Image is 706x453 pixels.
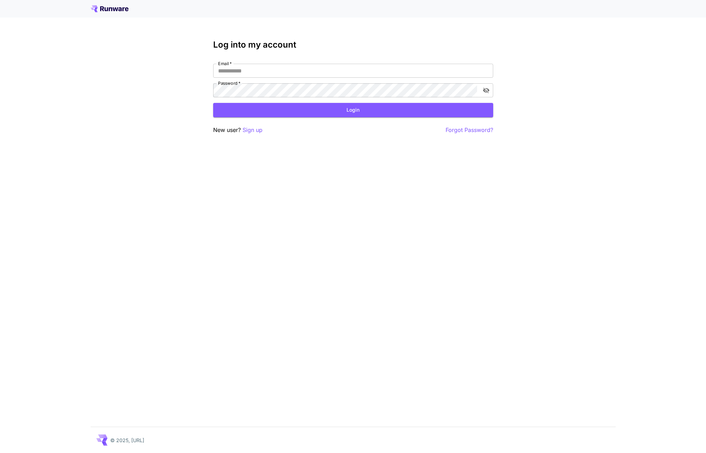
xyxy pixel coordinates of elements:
[213,40,493,50] h3: Log into my account
[243,126,263,134] button: Sign up
[110,437,144,444] p: © 2025, [URL]
[218,61,232,67] label: Email
[213,126,263,134] p: New user?
[446,126,493,134] button: Forgot Password?
[480,84,492,97] button: toggle password visibility
[213,103,493,117] button: Login
[218,80,240,86] label: Password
